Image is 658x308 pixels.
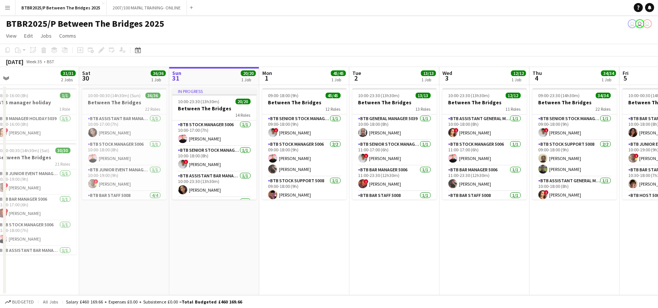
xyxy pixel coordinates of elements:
span: Total Budgeted £460 169.66 [182,299,242,305]
span: Week 35 [25,59,44,64]
div: BST [47,59,54,64]
h1: BTBR2025/P Between The Bridges 2025 [6,18,164,29]
app-user-avatar: Amy Cane [628,19,637,28]
button: 2007/100 MAPAL TRAINING- ONLINE [107,0,187,15]
span: Edit [24,32,33,39]
span: View [6,32,17,39]
a: Jobs [37,31,55,41]
span: Budgeted [12,299,34,305]
div: Salary £460 169.66 + Expenses £0.00 + Subsistence £0.00 = [66,299,242,305]
button: Budgeted [4,298,35,306]
a: View [3,31,20,41]
app-user-avatar: Amy Cane [643,19,652,28]
span: All jobs [41,299,60,305]
button: BTBR2025/P Between The Bridges 2025 [15,0,107,15]
span: Jobs [40,32,52,39]
a: Edit [21,31,36,41]
a: Comms [56,31,79,41]
div: [DATE] [6,58,23,66]
app-user-avatar: Amy Cane [635,19,644,28]
span: Comms [59,32,76,39]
